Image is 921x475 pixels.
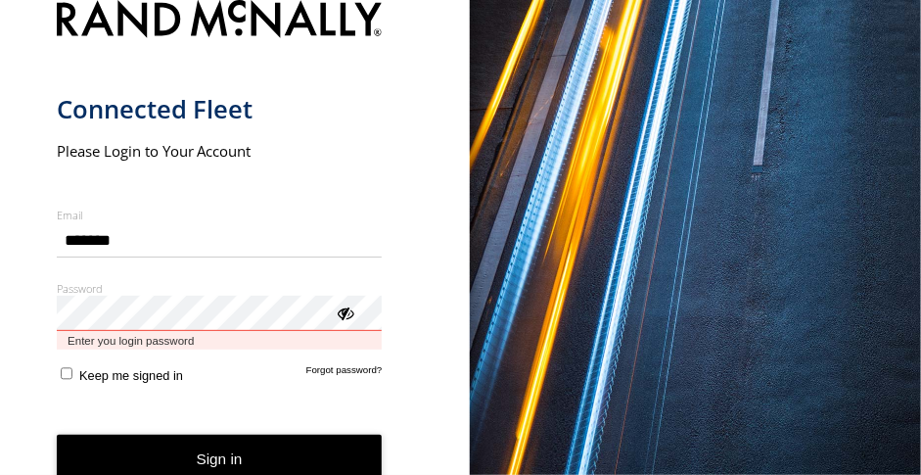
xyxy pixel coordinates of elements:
[79,368,183,383] span: Keep me signed in
[61,367,73,380] input: Keep me signed in
[335,303,354,322] div: ViewPassword
[57,141,383,161] h2: Please Login to Your Account
[57,281,383,296] label: Password
[57,208,383,222] label: Email
[57,331,383,350] span: Enter you login password
[57,93,383,125] h1: Connected Fleet
[306,364,383,383] a: Forgot password?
